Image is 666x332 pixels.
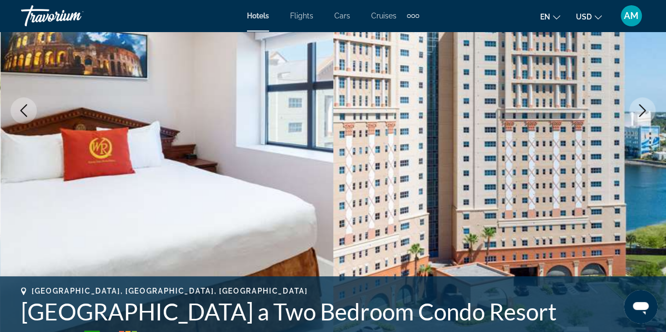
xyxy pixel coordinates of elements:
[32,287,307,295] span: [GEOGRAPHIC_DATA], [GEOGRAPHIC_DATA], [GEOGRAPHIC_DATA]
[629,97,655,124] button: Next image
[371,12,396,20] a: Cruises
[247,12,269,20] a: Hotels
[540,9,560,24] button: Change language
[576,9,602,24] button: Change currency
[21,2,126,29] a: Travorium
[624,11,639,21] span: AM
[624,290,658,324] iframe: Button to launch messaging window
[407,7,419,24] button: Extra navigation items
[21,298,645,325] h1: [GEOGRAPHIC_DATA] a Two Bedroom Condo Resort
[290,12,313,20] a: Flights
[540,13,550,21] span: en
[11,97,37,124] button: Previous image
[618,5,645,27] button: User Menu
[334,12,350,20] a: Cars
[576,13,592,21] span: USD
